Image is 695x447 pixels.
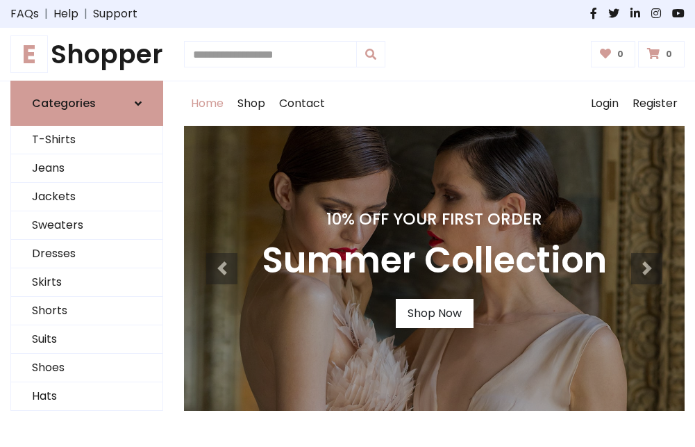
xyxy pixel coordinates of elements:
a: FAQs [10,6,39,22]
h1: Shopper [10,39,163,70]
a: Help [53,6,78,22]
a: EShopper [10,39,163,70]
span: | [39,6,53,22]
h6: Categories [32,97,96,110]
a: Register [626,81,685,126]
a: Dresses [11,240,162,268]
h3: Summer Collection [262,240,607,282]
a: Sweaters [11,211,162,240]
a: Shop Now [396,299,474,328]
a: Suits [11,325,162,354]
span: E [10,35,48,73]
a: Shop [231,81,272,126]
a: Jackets [11,183,162,211]
a: Contact [272,81,332,126]
span: 0 [662,48,676,60]
span: 0 [614,48,627,60]
a: T-Shirts [11,126,162,154]
span: | [78,6,93,22]
a: Login [584,81,626,126]
a: Skirts [11,268,162,297]
a: Support [93,6,137,22]
a: Jeans [11,154,162,183]
a: 0 [591,41,636,67]
a: Shorts [11,297,162,325]
a: Home [184,81,231,126]
h4: 10% Off Your First Order [262,209,607,229]
a: 0 [638,41,685,67]
a: Hats [11,382,162,411]
a: Categories [10,81,163,126]
a: Shoes [11,354,162,382]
